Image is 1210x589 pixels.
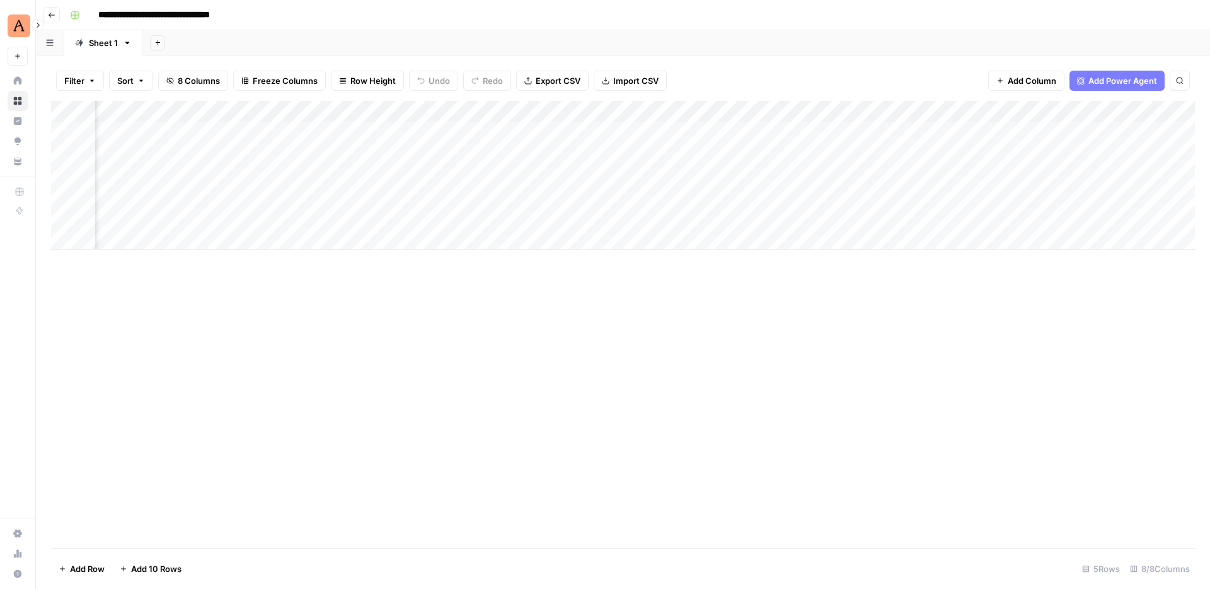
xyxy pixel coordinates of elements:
[64,30,142,55] a: Sheet 1
[8,71,28,91] a: Home
[8,131,28,151] a: Opportunities
[429,74,450,87] span: Undo
[409,71,458,91] button: Undo
[8,15,30,37] img: Animalz Logo
[1077,559,1125,579] div: 5 Rows
[8,111,28,131] a: Insights
[1008,74,1056,87] span: Add Column
[463,71,511,91] button: Redo
[112,559,189,579] button: Add 10 Rows
[594,71,667,91] button: Import CSV
[89,37,118,49] div: Sheet 1
[350,74,396,87] span: Row Height
[178,74,220,87] span: 8 Columns
[8,564,28,584] button: Help + Support
[253,74,318,87] span: Freeze Columns
[1088,74,1157,87] span: Add Power Agent
[536,74,580,87] span: Export CSV
[613,74,659,87] span: Import CSV
[8,10,28,42] button: Workspace: Animalz
[516,71,589,91] button: Export CSV
[56,71,104,91] button: Filter
[8,91,28,111] a: Browse
[8,544,28,564] a: Usage
[233,71,326,91] button: Freeze Columns
[331,71,404,91] button: Row Height
[70,563,105,575] span: Add Row
[109,71,153,91] button: Sort
[51,559,112,579] button: Add Row
[988,71,1064,91] button: Add Column
[8,523,28,544] a: Settings
[158,71,228,91] button: 8 Columns
[64,74,84,87] span: Filter
[483,74,503,87] span: Redo
[8,151,28,172] a: Your Data
[131,563,181,575] span: Add 10 Rows
[117,74,134,87] span: Sort
[1125,559,1195,579] div: 8/8 Columns
[1069,71,1165,91] button: Add Power Agent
